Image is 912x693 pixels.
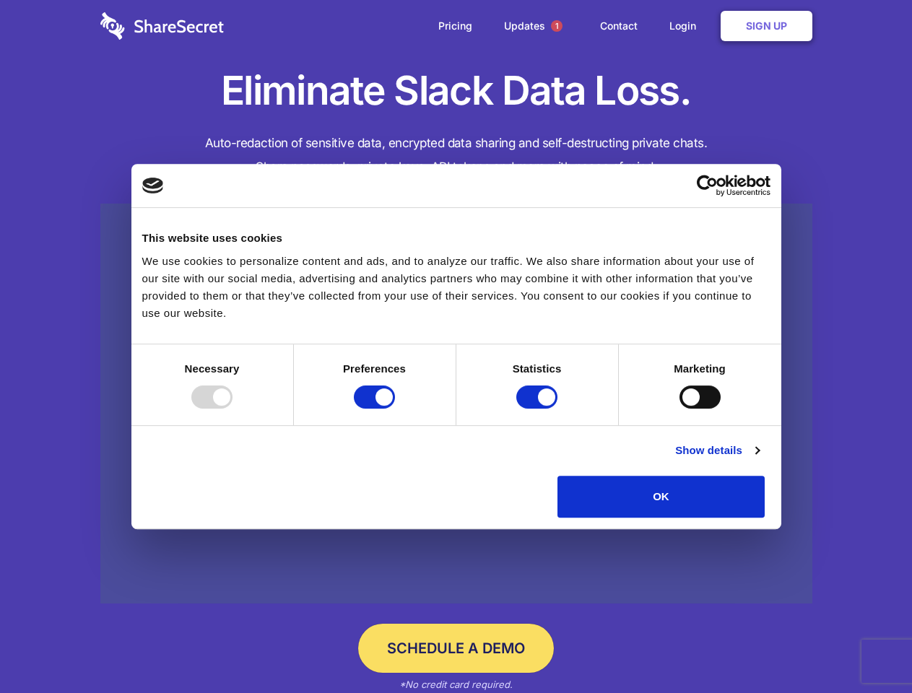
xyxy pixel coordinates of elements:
button: OK [557,476,765,518]
a: Sign Up [721,11,812,41]
a: Show details [675,442,759,459]
span: 1 [551,20,563,32]
h1: Eliminate Slack Data Loss. [100,65,812,117]
h4: Auto-redaction of sensitive data, encrypted data sharing and self-destructing private chats. Shar... [100,131,812,179]
div: This website uses cookies [142,230,770,247]
a: Pricing [424,4,487,48]
a: Usercentrics Cookiebot - opens in a new window [644,175,770,196]
strong: Preferences [343,362,406,375]
a: Login [655,4,718,48]
a: Contact [586,4,652,48]
em: *No credit card required. [399,679,513,690]
strong: Marketing [674,362,726,375]
strong: Necessary [185,362,240,375]
strong: Statistics [513,362,562,375]
a: Wistia video thumbnail [100,204,812,604]
img: logo [142,178,164,193]
a: Schedule a Demo [358,624,554,673]
div: We use cookies to personalize content and ads, and to analyze our traffic. We also share informat... [142,253,770,322]
img: logo-wordmark-white-trans-d4663122ce5f474addd5e946df7df03e33cb6a1c49d2221995e7729f52c070b2.svg [100,12,224,40]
